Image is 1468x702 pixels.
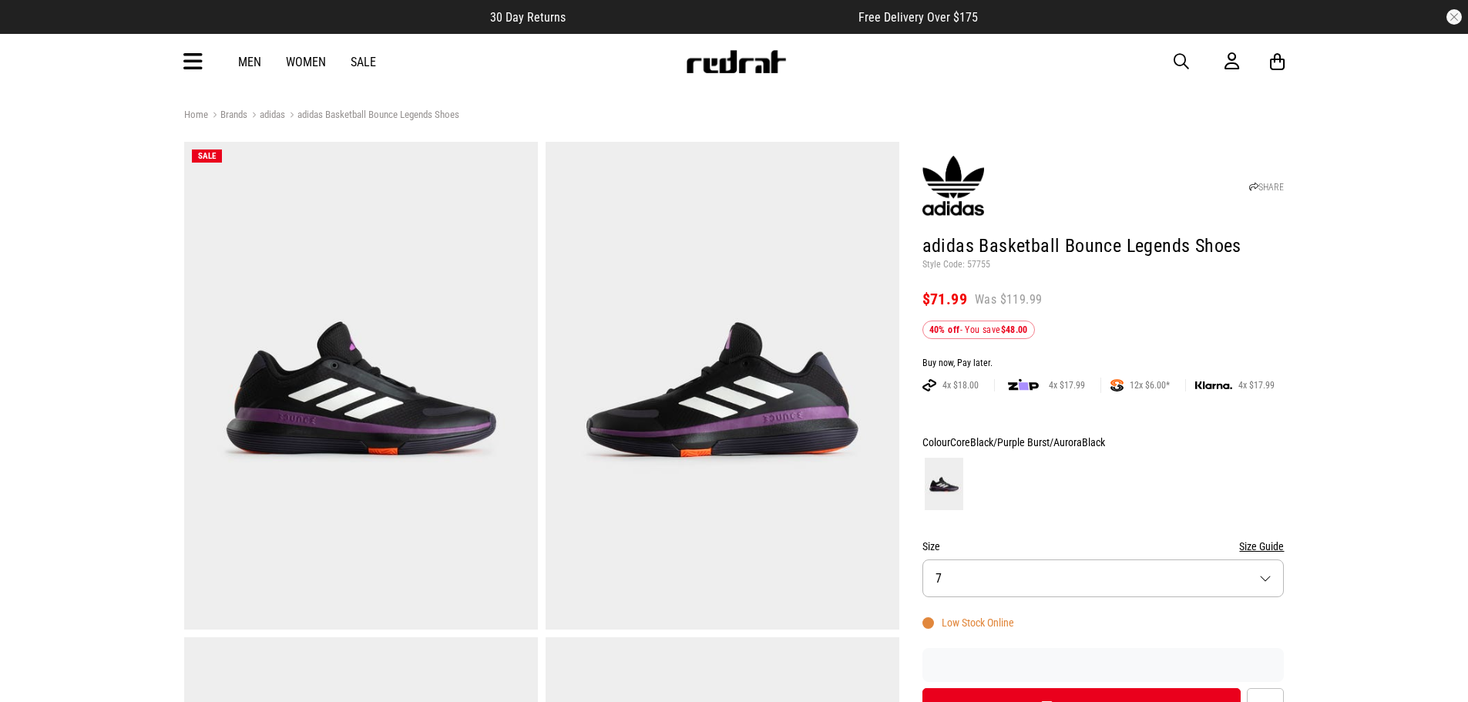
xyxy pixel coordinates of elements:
[922,657,1285,673] iframe: Customer reviews powered by Trustpilot
[1239,537,1284,556] button: Size Guide
[922,155,984,217] img: adidas
[936,571,942,586] span: 7
[922,234,1285,259] h1: adidas Basketball Bounce Legends Shoes
[685,50,787,73] img: Redrat logo
[922,433,1285,452] div: Colour
[247,109,285,123] a: adidas
[922,358,1285,370] div: Buy now, Pay later.
[975,291,1042,308] span: Was $119.99
[922,321,1035,339] div: - You save
[1110,379,1124,391] img: SPLITPAY
[1195,381,1232,390] img: KLARNA
[596,9,828,25] iframe: Customer reviews powered by Trustpilot
[858,10,978,25] span: Free Delivery Over $175
[1008,378,1039,393] img: zip
[922,537,1285,556] div: Size
[922,290,967,308] span: $71.99
[950,436,1105,448] span: CoreBlack/Purple Burst/AuroraBlack
[198,151,216,161] span: SALE
[1001,324,1028,335] b: $48.00
[238,55,261,69] a: Men
[922,379,936,391] img: AFTERPAY
[208,109,247,123] a: Brands
[351,55,376,69] a: Sale
[1124,379,1176,391] span: 12x $6.00*
[1232,379,1281,391] span: 4x $17.99
[184,109,208,120] a: Home
[922,259,1285,271] p: Style Code: 57755
[184,142,538,630] img: Adidas Basketball Bounce Legends Shoes in Black
[936,379,985,391] span: 4x $18.00
[490,10,566,25] span: 30 Day Returns
[546,142,899,630] img: Adidas Basketball Bounce Legends Shoes in Black
[1043,379,1091,391] span: 4x $17.99
[925,458,963,510] img: CoreBlack/Purple Burst/AuroraBlack
[922,616,1014,629] div: Low Stock Online
[286,55,326,69] a: Women
[285,109,459,123] a: adidas Basketball Bounce Legends Shoes
[922,559,1285,597] button: 7
[1249,182,1284,193] a: SHARE
[929,324,960,335] b: 40% off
